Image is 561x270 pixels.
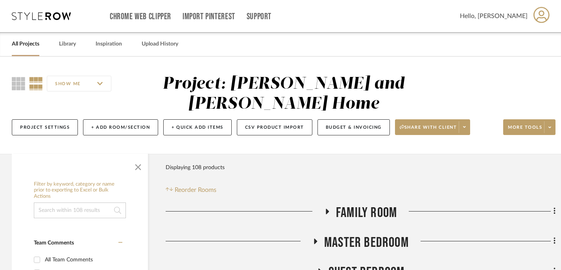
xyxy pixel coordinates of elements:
button: Share with client [395,119,471,135]
span: Hello, [PERSON_NAME] [460,11,528,21]
button: Project Settings [12,119,78,135]
span: Family Room [336,204,397,221]
span: Master Bedroom [324,234,409,251]
span: Share with client [400,124,457,136]
a: All Projects [12,39,39,49]
h6: Filter by keyword, category or name prior to exporting to Excel or Bulk Actions [34,181,126,200]
a: Upload History [142,39,178,49]
button: Close [130,158,146,173]
button: CSV Product Import [237,119,312,135]
input: Search within 108 results [34,202,126,218]
button: Reorder Rooms [166,185,216,195]
div: Project: [PERSON_NAME] and [PERSON_NAME] Home [162,76,404,112]
span: Reorder Rooms [175,185,216,195]
a: Chrome Web Clipper [110,13,171,20]
button: + Quick Add Items [163,119,232,135]
span: Team Comments [34,240,74,246]
button: More tools [503,119,555,135]
a: Library [59,39,76,49]
span: More tools [508,124,542,136]
button: + Add Room/Section [83,119,158,135]
div: All Team Comments [45,254,120,266]
div: Displaying 108 products [166,160,225,175]
a: Inspiration [96,39,122,49]
button: Budget & Invoicing [317,119,390,135]
a: Support [247,13,271,20]
a: Import Pinterest [183,13,235,20]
